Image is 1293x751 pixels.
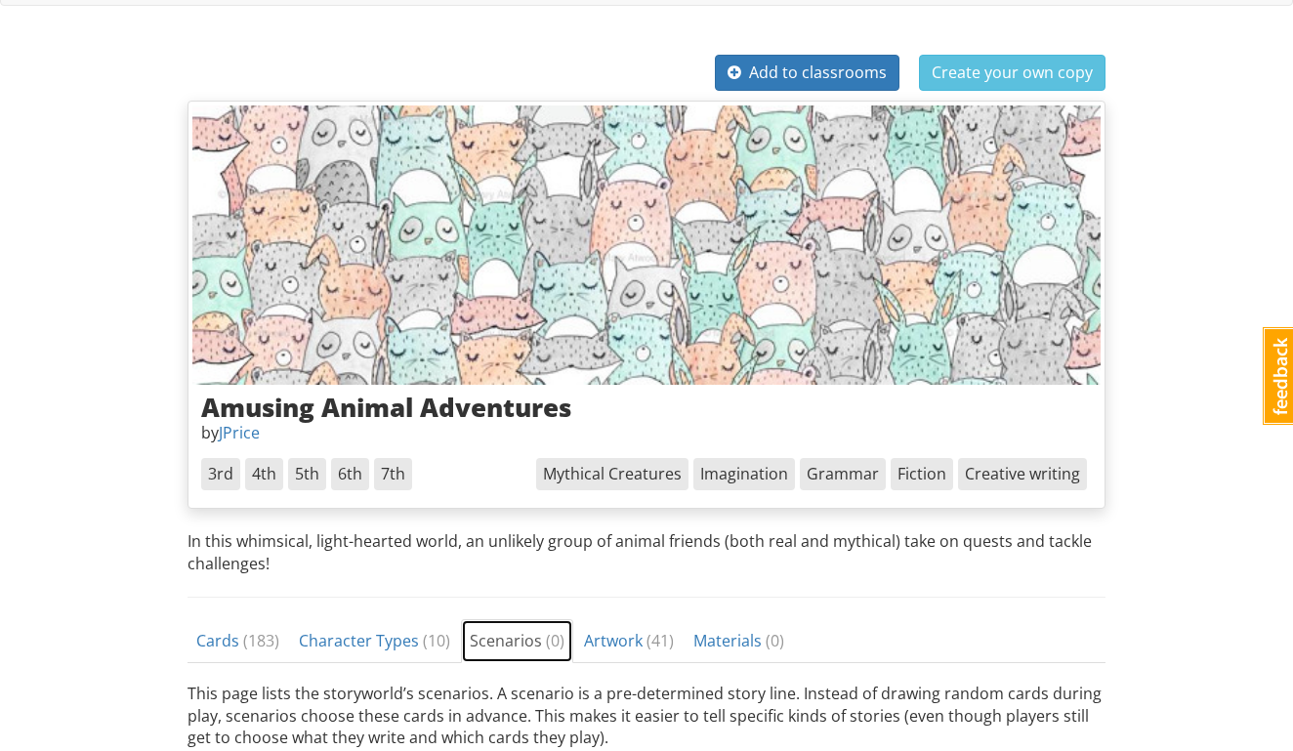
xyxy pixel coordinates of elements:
[196,630,279,651] span: Cards
[536,458,688,490] span: Mythical Creatures
[932,62,1093,83] span: Create your own copy
[299,630,450,651] span: Character Types
[245,458,283,490] span: 4th
[423,630,450,651] span: ( 10 )
[766,630,784,651] span: ( 0 )
[715,55,899,91] button: Add to classrooms
[958,458,1087,490] span: Creative writing
[800,458,886,490] span: Grammar
[201,394,1092,422] h3: Amusing Animal Adventures
[201,458,240,490] span: 3rd
[219,422,260,443] a: JPrice
[288,458,326,490] span: 5th
[546,630,564,651] span: ( 0 )
[201,422,1092,444] p: by
[693,458,795,490] span: Imagination
[891,458,953,490] span: Fiction
[693,630,784,651] span: Materials
[188,683,1105,750] p: This page lists the storyworld’s scenarios. A scenario is a pre-determined story line. Instead of...
[728,62,887,83] span: Add to classrooms
[192,105,1101,385] img: o3gqdgbci6z1t6jf4zpp.jpg
[919,55,1105,91] button: Create your own copy
[646,630,674,651] span: ( 41 )
[188,530,1105,575] p: In this whimsical, light-hearted world, an unlikely group of animal friends (both real and mythic...
[374,458,412,490] span: 7th
[470,630,564,651] span: Scenarios
[243,630,279,651] span: ( 183 )
[584,630,674,651] span: Artwork
[331,458,369,490] span: 6th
